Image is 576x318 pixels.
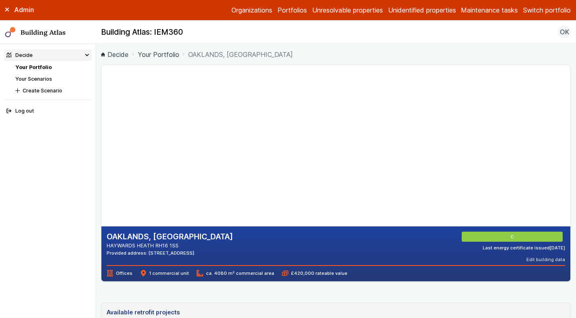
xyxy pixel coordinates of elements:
[101,27,183,38] h2: Building Atlas: IEM360
[483,245,565,251] div: Last energy certificate issued
[15,64,52,70] a: Your Portfolio
[526,256,565,263] button: Edit building data
[107,242,233,249] address: HAYWARDS HEATH RH16 1SS
[13,85,92,96] button: Create Scenario
[4,105,92,117] button: Log out
[188,50,293,59] span: OAKLANDS, [GEOGRAPHIC_DATA]
[512,234,515,240] span: C
[6,51,33,59] div: Decide
[523,5,571,15] button: Switch portfolio
[231,5,272,15] a: Organizations
[107,270,132,276] span: Offices
[4,49,92,61] summary: Decide
[550,245,565,251] time: [DATE]
[277,5,307,15] a: Portfolios
[282,270,347,276] span: £420,000 rateable value
[107,232,233,242] h2: OAKLANDS, [GEOGRAPHIC_DATA]
[107,250,233,256] div: Provided address: [STREET_ADDRESS]
[107,308,180,317] h3: Available retrofit projects
[560,27,569,37] span: OK
[101,50,128,59] a: Decide
[5,27,16,38] img: main-0bbd2752.svg
[15,76,52,82] a: Your Scenarios
[388,5,456,15] a: Unidentified properties
[461,5,518,15] a: Maintenance tasks
[312,5,383,15] a: Unresolvable properties
[197,270,274,276] span: ca. 4080 m² commercial area
[138,50,179,59] a: Your Portfolio
[558,25,571,38] button: OK
[140,270,189,276] span: 1 commercial unit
